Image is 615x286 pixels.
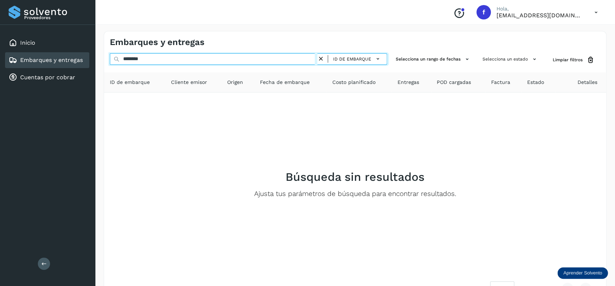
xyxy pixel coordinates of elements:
[491,79,510,86] span: Factura
[171,79,207,86] span: Cliente emisor
[110,79,150,86] span: ID de embarque
[397,79,419,86] span: Entregas
[553,57,583,63] span: Limpiar filtros
[20,39,35,46] a: Inicio
[24,15,86,20] p: Proveedores
[260,79,309,86] span: Fecha de embarque
[437,79,471,86] span: POD cargadas
[5,70,89,85] div: Cuentas por cobrar
[5,52,89,68] div: Embarques y entregas
[254,190,456,198] p: Ajusta tus parámetros de búsqueda para encontrar resultados.
[110,37,205,48] h4: Embarques y entregas
[331,54,384,64] button: ID de embarque
[286,170,425,184] h2: Búsqueda sin resultados
[497,6,583,12] p: Hola,
[227,79,243,86] span: Origen
[563,270,602,276] p: Aprender Solvento
[547,53,600,67] button: Limpiar filtros
[497,12,583,19] p: facturacion@expresssanjavier.com
[20,74,75,81] a: Cuentas por cobrar
[527,79,544,86] span: Estado
[578,79,597,86] span: Detalles
[332,79,376,86] span: Costo planificado
[393,53,474,65] button: Selecciona un rango de fechas
[557,267,608,279] div: Aprender Solvento
[5,35,89,51] div: Inicio
[333,56,371,62] span: ID de embarque
[480,53,541,65] button: Selecciona un estado
[20,57,83,63] a: Embarques y entregas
